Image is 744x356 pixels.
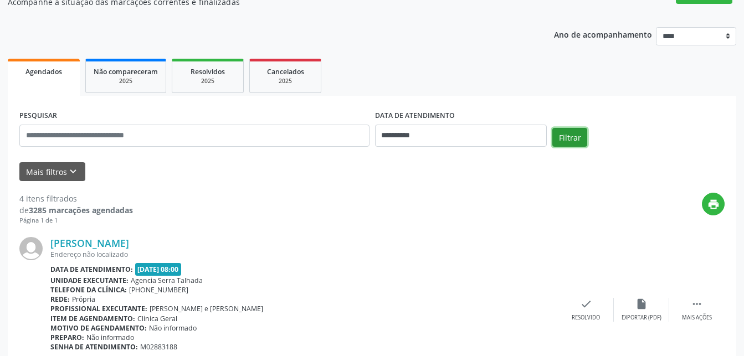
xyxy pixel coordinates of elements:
[191,67,225,76] span: Resolvidos
[29,205,133,215] strong: 3285 marcações agendadas
[691,298,703,310] i: 
[707,198,720,210] i: print
[67,166,79,178] i: keyboard_arrow_down
[94,67,158,76] span: Não compareceram
[50,342,138,352] b: Senha de atendimento:
[50,314,135,323] b: Item de agendamento:
[19,162,85,182] button: Mais filtroskeyboard_arrow_down
[149,323,197,333] span: Não informado
[554,27,652,41] p: Ano de acompanhamento
[19,237,43,260] img: img
[702,193,725,215] button: print
[622,314,661,322] div: Exportar (PDF)
[572,314,600,322] div: Resolvido
[50,250,558,259] div: Endereço não localizado
[135,263,182,276] span: [DATE] 08:00
[94,77,158,85] div: 2025
[25,67,62,76] span: Agendados
[19,107,57,125] label: PESQUISAR
[552,128,587,147] button: Filtrar
[50,304,147,313] b: Profissional executante:
[86,333,134,342] span: Não informado
[19,204,133,216] div: de
[140,342,177,352] span: M02883188
[375,107,455,125] label: DATA DE ATENDIMENTO
[50,323,147,333] b: Motivo de agendamento:
[137,314,177,323] span: Clinica Geral
[50,285,127,295] b: Telefone da clínica:
[50,265,133,274] b: Data de atendimento:
[635,298,648,310] i: insert_drive_file
[129,285,188,295] span: [PHONE_NUMBER]
[150,304,263,313] span: [PERSON_NAME] e [PERSON_NAME]
[131,276,203,285] span: Agencia Serra Talhada
[580,298,592,310] i: check
[267,67,304,76] span: Cancelados
[50,295,70,304] b: Rede:
[19,216,133,225] div: Página 1 de 1
[180,77,235,85] div: 2025
[50,333,84,342] b: Preparo:
[50,237,129,249] a: [PERSON_NAME]
[682,314,712,322] div: Mais ações
[50,276,129,285] b: Unidade executante:
[19,193,133,204] div: 4 itens filtrados
[72,295,95,304] span: Própria
[258,77,313,85] div: 2025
